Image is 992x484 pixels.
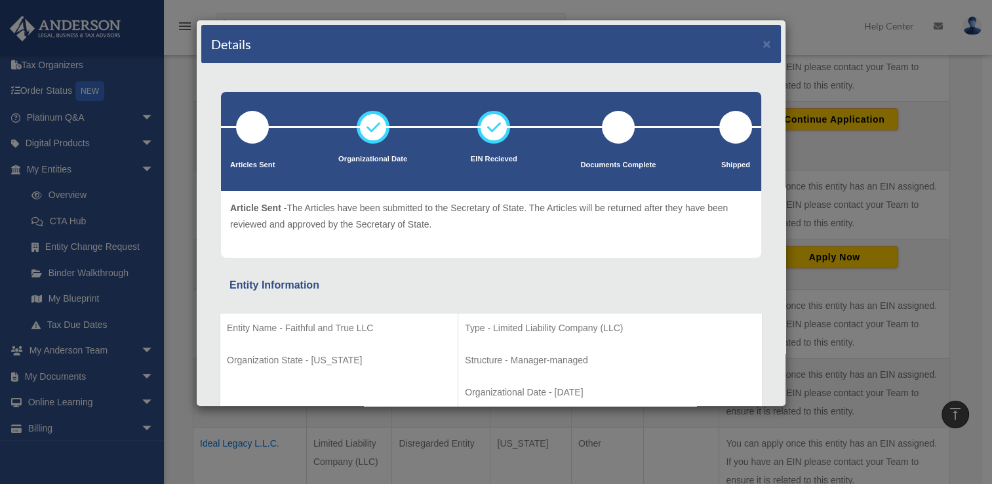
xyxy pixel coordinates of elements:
p: Organization State - [US_STATE] [227,352,451,369]
p: Type - Limited Liability Company (LLC) [465,320,755,336]
button: × [763,37,771,50]
p: Documents Complete [580,159,656,172]
p: Entity Name - Faithful and True LLC [227,320,451,336]
span: Article Sent - [230,203,287,213]
p: Shipped [719,159,752,172]
p: EIN Recieved [471,153,517,166]
h4: Details [211,35,251,53]
div: Entity Information [229,276,753,294]
p: Structure - Manager-managed [465,352,755,369]
p: Organizational Date - [DATE] [465,384,755,401]
p: Articles Sent [230,159,275,172]
p: The Articles have been submitted to the Secretary of State. The Articles will be returned after t... [230,200,752,232]
p: Organizational Date [338,153,407,166]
